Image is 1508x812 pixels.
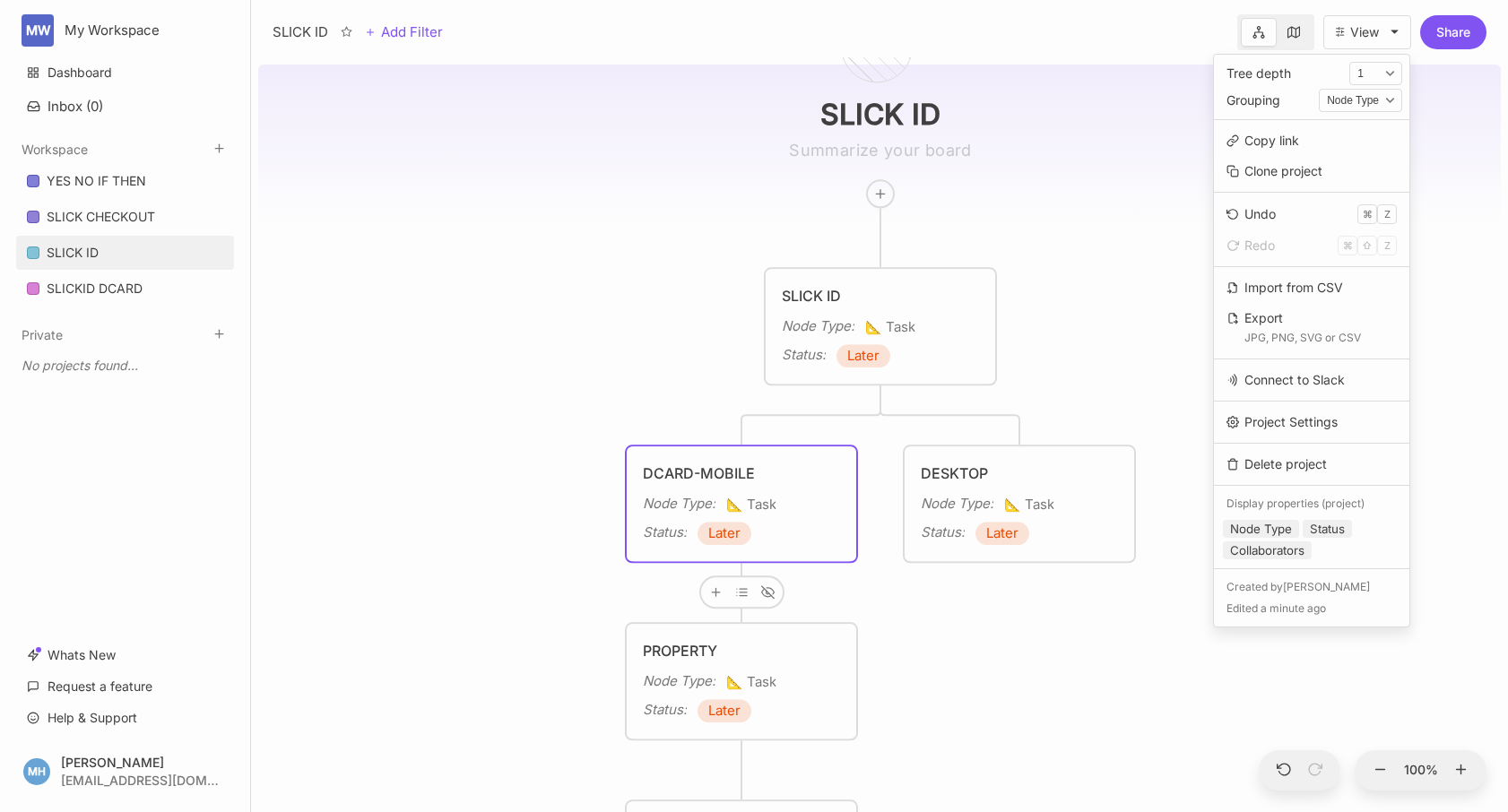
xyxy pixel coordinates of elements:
[1221,493,1402,514] div: Display properties ( project )
[1223,520,1299,538] button: Node Type
[1244,328,1361,348] div: JPG, PNG, SVG or CSV
[1221,367,1402,393] button: Connect to Slack
[1357,204,1377,224] kbd: ⌘
[1221,451,1402,478] button: Delete project
[1221,231,1402,259] button: Redo ⌘⇧Z
[1377,204,1397,224] kbd: Z
[1244,308,1361,348] div: Export
[1221,127,1402,154] button: Copy link
[1303,520,1352,538] button: Status
[1223,541,1312,559] button: Collaborators
[1338,236,1357,255] kbd: ⌘
[1221,274,1402,301] button: Import from CSV
[1221,305,1402,351] button: ExportJPG, PNG, SVG or CSV
[1221,576,1402,619] div: Created by [PERSON_NAME] Edited a minute ago
[1377,236,1397,255] kbd: Z
[1226,63,1291,84] div: Tree depth
[1221,200,1402,228] button: Undo ⌘Z
[1357,236,1377,255] kbd: ⇧
[1221,409,1402,436] button: Project Settings
[1221,158,1402,185] button: Clone project
[1226,90,1280,111] div: Grouping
